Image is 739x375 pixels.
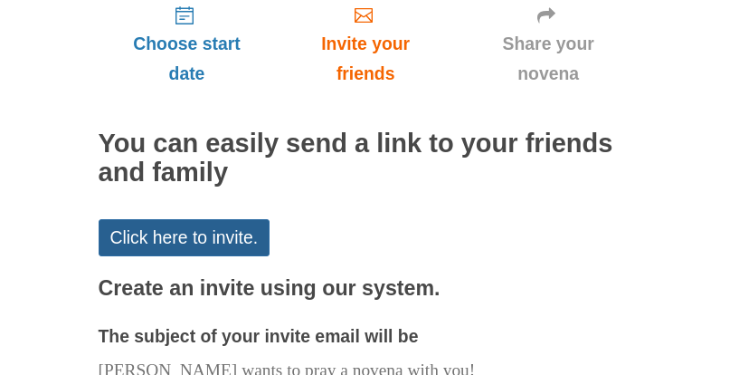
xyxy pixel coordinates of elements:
[293,29,437,89] span: Invite your friends
[474,29,623,89] span: Share your novena
[99,322,419,351] label: The subject of your invite email will be
[99,219,270,256] a: Click here to invite.
[117,29,258,89] span: Choose start date
[99,130,641,187] h2: You can easily send a link to your friends and family
[99,277,641,301] h3: Create an invite using our system.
